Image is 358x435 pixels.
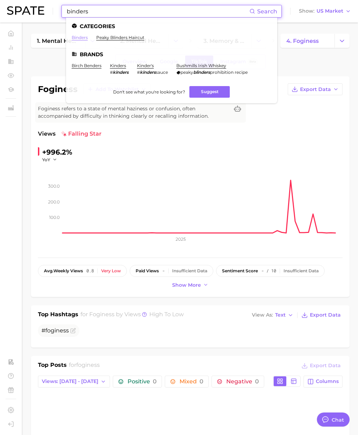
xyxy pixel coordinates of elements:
div: Insufficient Data [284,268,319,273]
a: bushmills irish whiskey [176,63,226,68]
span: Text [275,313,286,317]
button: Views: [DATE] - [DATE] [38,376,110,388]
span: Negative [226,379,259,384]
span: Export Data [300,86,331,92]
span: Columns [316,378,339,384]
span: # [41,327,69,334]
span: US Market [317,9,343,13]
span: weekly views [44,268,83,273]
h1: foginess [38,85,78,93]
span: - / 10 [261,268,276,273]
em: kinders [113,70,129,75]
a: 1. mental health & mind [31,34,85,48]
input: Search here for a brand, industry, or ingredient [66,5,249,17]
img: falling star [61,131,67,137]
div: Insufficient Data [172,268,207,273]
span: YoY [42,157,50,163]
span: Views [38,130,56,138]
span: peaky [181,70,193,75]
span: sauce [156,70,168,75]
span: 0.8 [86,268,94,273]
button: YoY [42,157,57,163]
div: Very low [101,268,121,273]
span: 0 [200,378,203,385]
tspan: 300.0 [48,183,60,189]
span: 0 [255,378,259,385]
abbr: average [44,268,53,273]
span: Search [257,8,277,15]
span: high to low [149,311,184,318]
h2: for by Views [80,310,184,320]
em: blinders [193,70,210,75]
a: kinder's [137,63,154,68]
em: kinders [140,70,156,75]
img: SPATE [7,6,44,15]
a: kinders [110,63,126,68]
tspan: 100.0 [49,215,60,220]
tspan: 2025 [176,236,186,242]
button: Change Category [334,34,350,48]
span: 1. mental health & mind [37,38,79,44]
button: Export Data [288,83,343,95]
button: Export Data [300,310,343,320]
span: Export Data [310,363,341,369]
button: sentiment score- / 10Insufficient Data [216,265,325,277]
a: 4. foginess [280,34,334,48]
span: Show more [172,282,201,288]
span: foginess [89,311,115,318]
span: Mixed [180,379,203,384]
a: peaky blinders haircut [96,35,144,40]
span: # [137,70,140,75]
span: 4. foginess [286,38,319,44]
button: Suggest [189,86,230,98]
span: Show [299,9,314,13]
button: Export Data [300,361,343,371]
span: Views: [DATE] - [DATE] [42,378,98,384]
button: ShowUS Market [297,7,353,16]
span: Foginess refers to a state of mental haziness or confusion, often accompanied by difficulty in th... [38,105,229,120]
h2: for [69,361,100,371]
span: prohibition recipe [210,70,248,75]
span: 0 [153,378,157,385]
li: Brands [72,51,272,57]
li: Categories [72,23,272,29]
h1: Top Hashtags [38,310,78,320]
button: View AsText [250,311,295,320]
tspan: 200.0 [48,199,60,204]
span: Positive [128,379,157,384]
a: birch benders [72,63,102,68]
button: Flag as miscategorized or irrelevant [70,328,76,333]
span: sentiment score [222,268,258,273]
span: paid views [136,268,159,273]
span: foginess [76,362,100,368]
a: binders [72,35,88,40]
a: Log out. Currently logged in with e-mail yumi.toki@spate.nyc. [6,419,16,429]
button: paid views-Insufficient Data [130,265,213,277]
span: falling star [61,130,102,138]
span: Export Data [310,312,341,318]
span: Don't see what you're looking for? [113,89,185,95]
button: Show more [170,280,210,290]
button: Columns [304,376,343,388]
span: - [162,268,165,273]
span: View As [252,313,273,317]
button: avg.weekly views0.8Very low [38,265,127,277]
span: # [110,70,113,75]
h1: Top Posts [38,361,67,371]
span: foginess [45,327,69,334]
div: +996.2% [42,147,72,158]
